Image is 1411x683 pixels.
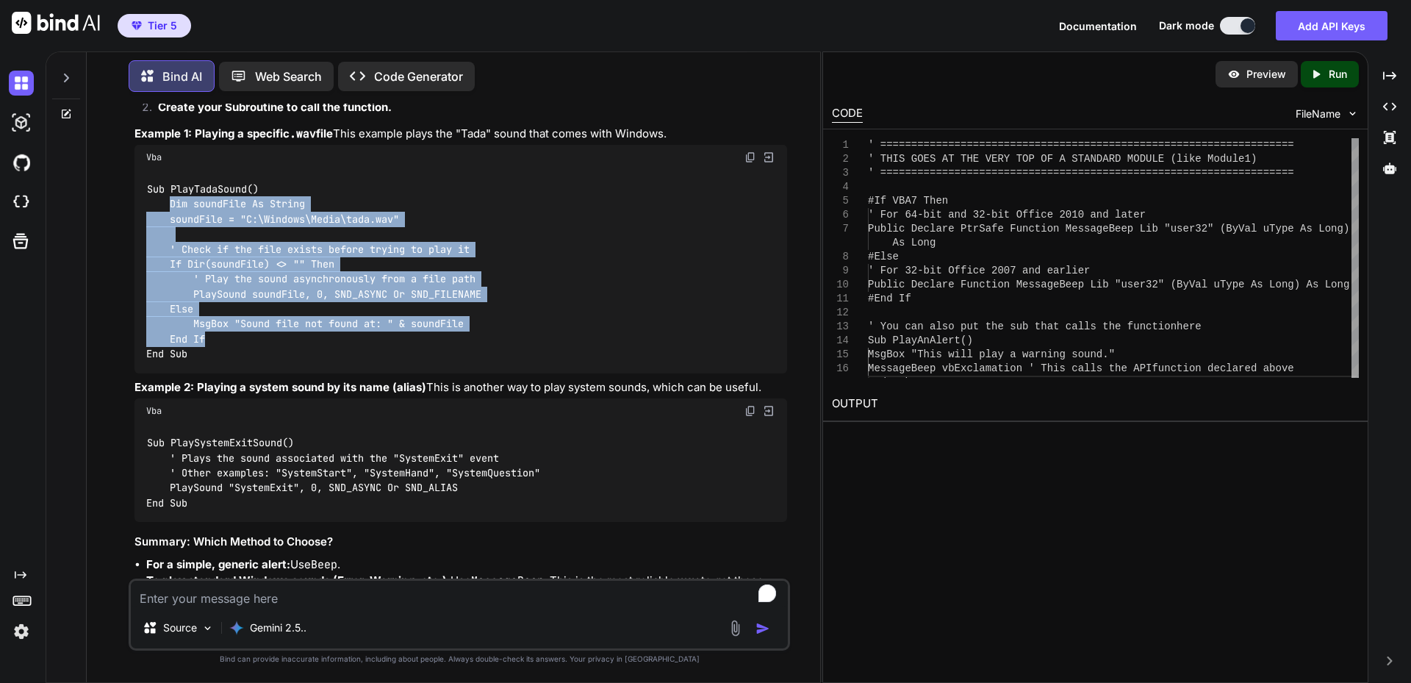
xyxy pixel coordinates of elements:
span: MessageBeep vbExclamation ' This calls the API [868,362,1152,374]
div: 3 [832,166,849,180]
span: ' For 64-bit and 32-bit Office 2010 and later [868,209,1146,221]
img: darkChat [9,71,34,96]
span: b "user32" (ByVal uType As Long) [1152,223,1349,235]
p: Code Generator [374,68,463,85]
img: Pick Models [201,622,214,634]
div: 13 [832,320,849,334]
div: 7 [832,222,849,236]
img: Bind AI [12,12,100,34]
img: chevron down [1346,107,1359,120]
span: #Else [868,251,899,262]
span: like Module1) [1177,153,1257,165]
button: premiumTier 5 [118,14,191,37]
div: 17 [832,376,849,390]
img: icon [755,621,770,636]
code: Beep [311,557,337,572]
img: copy [744,405,756,417]
div: 2 [832,152,849,166]
img: attachment [727,620,744,637]
img: darkAi-studio [9,110,34,135]
span: As Long [892,237,936,248]
span: Sub PlayAnAlert() [868,335,973,346]
span: MsgBox "This will play a warning sound." [868,348,1115,360]
strong: Example 2: Playing a system sound by its name (alias) [134,380,426,394]
p: Gemini 2.5.. [250,621,306,635]
p: This example plays the "Tada" sound that comes with Windows. [134,126,787,143]
span: Documentation [1059,20,1137,32]
span: FileName [1296,107,1340,121]
img: premium [132,21,142,30]
span: End Sub [868,376,911,388]
span: 2" (ByVal uType As Long) As Long [1152,279,1349,290]
p: Web Search [255,68,322,85]
span: Vba [146,151,162,163]
textarea: To enrich screen reader interactions, please activate Accessibility in Grammarly extension settings [131,581,788,607]
strong: To play standard Windows sounds (Error, Warning, etc.): [146,573,450,587]
div: 5 [832,194,849,208]
strong: Create your Subroutine to call the function. [158,100,392,114]
div: 8 [832,250,849,264]
div: 10 [832,278,849,292]
img: Open in Browser [762,404,775,418]
div: 15 [832,348,849,362]
span: ' You can also put the sub that calls the function [868,321,1177,332]
p: Preview [1246,67,1286,82]
img: settings [9,619,34,644]
div: CODE [832,105,863,123]
span: =================== [1177,139,1294,151]
code: Sub PlaySystemExitSound() ' Plays the sound associated with the "SystemExit" event ' Other exampl... [146,435,540,510]
div: 4 [832,180,849,194]
li: Use . This is the most reliable way to get those specific sounds. [146,573,787,606]
div: 1 [832,138,849,152]
li: Use . [146,557,787,573]
div: 16 [832,362,849,376]
img: Open in Browser [762,151,775,164]
span: Dark mode [1159,18,1214,33]
div: 6 [832,208,849,222]
strong: For a simple, generic alert: [146,557,290,571]
span: ' ================================================ [868,167,1177,179]
code: Sub PlayTadaSound() Dim soundFile As String soundFile = "C:\Windows\Media\tada.wav" ' Check if th... [146,182,481,362]
div: 12 [832,306,849,320]
span: ' THIS GOES AT THE VERY TOP OF A STANDARD MODULE ( [868,153,1177,165]
span: #If VBA7 Then [868,195,948,207]
div: 9 [832,264,849,278]
span: #End If [868,293,911,304]
code: MessageBeep [471,573,544,588]
h2: OUTPUT [823,387,1368,421]
span: Tier 5 [148,18,177,33]
img: Gemini 2.5 Pro [229,621,244,635]
span: Public Declare PtrSafe Function MessageBeep Li [868,223,1152,235]
span: Public Declare Function MessageBeep Lib "user3 [868,279,1152,290]
div: 14 [832,334,849,348]
strong: Example 1: Playing a specific file [134,126,333,140]
button: Add API Keys [1276,11,1387,40]
span: Vba [146,405,162,417]
span: function declared above [1152,362,1293,374]
img: githubDark [9,150,34,175]
code: .wav [290,126,316,141]
span: here [1177,321,1202,332]
span: ' ================================================ [868,139,1177,151]
p: Run [1329,67,1347,82]
p: Source [163,621,197,635]
span: ' For 32-bit Office 2007 and earlier [868,265,1090,276]
p: Bind can provide inaccurate information, including about people. Always double-check its answers.... [129,654,790,665]
button: Documentation [1059,18,1137,34]
div: 11 [832,292,849,306]
span: =================== [1177,167,1294,179]
img: preview [1227,68,1241,81]
p: Bind AI [162,68,202,85]
img: copy [744,151,756,163]
h3: Summary: Which Method to Choose? [134,534,787,551]
p: This is another way to play system sounds, which can be useful. [134,379,787,396]
img: cloudideIcon [9,190,34,215]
